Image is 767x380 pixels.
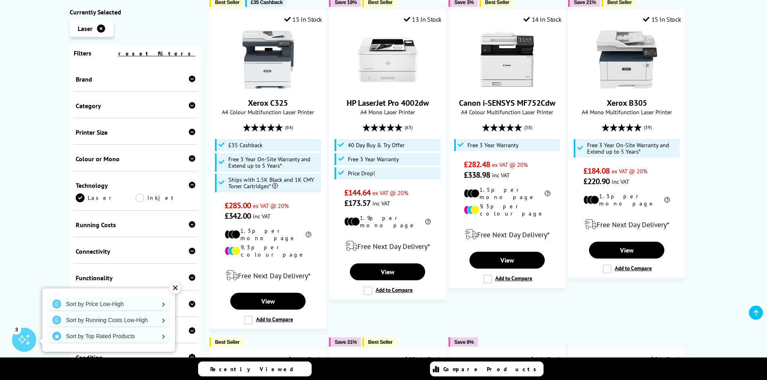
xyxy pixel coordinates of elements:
[214,264,322,287] div: modal_delivery
[76,128,196,136] div: Printer Size
[78,25,93,33] span: Laser
[348,156,399,162] span: Free 3 Year Warranty
[607,98,647,108] a: Xerox B305
[443,366,541,373] span: Compare Products
[401,355,442,363] div: 99+ In Stock
[76,75,196,83] div: Brand
[48,298,169,310] a: Sort by Price Low-High
[333,235,442,257] div: modal_delivery
[198,362,312,376] a: Recently Viewed
[228,142,263,148] span: £35 Cashback
[524,120,532,135] span: (38)
[612,178,629,185] span: inc VAT
[430,362,544,376] a: Compare Products
[469,252,544,269] a: View
[583,166,610,176] span: £184.08
[348,142,405,148] span: 40 Day Buy & Try Offer
[209,337,244,347] button: Best Seller
[76,193,136,202] a: Laser
[454,339,473,345] span: Save 8%
[364,286,413,295] label: Add to Compare
[225,211,251,221] span: £342.00
[477,83,538,91] a: Canon i-SENSYS MF752Cdw
[230,293,305,310] a: View
[76,247,196,255] div: Connectivity
[597,83,657,91] a: Xerox B305
[372,199,390,207] span: inc VAT
[467,142,519,148] span: Free 3 Year Warranty
[335,339,357,345] span: Save 31%
[449,337,478,347] button: Save 8%
[523,15,561,23] div: 14 In Stock
[597,29,657,90] img: Xerox B305
[362,337,397,347] button: Best Seller
[464,159,490,170] span: £282.48
[347,98,429,108] a: HP LaserJet Pro 4002dw
[358,29,418,90] img: HP LaserJet Pro 4002dw
[573,108,681,116] span: A4 Mono Multifunction Laser Printer
[284,15,322,23] div: 15 In Stock
[76,221,196,229] div: Running Costs
[589,242,664,259] a: View
[329,337,361,347] button: Save 31%
[464,170,490,180] span: £338.98
[248,98,288,108] a: Xerox C325
[74,49,91,57] span: Filters
[358,83,418,91] a: HP LaserJet Pro 4002dw
[587,142,678,155] span: Free 3 Year On-Site Warranty and Extend up to 5 Years*
[583,176,610,187] span: £220.90
[344,187,370,198] span: £144.64
[405,120,413,135] span: (63)
[643,15,681,23] div: 15 In Stock
[284,355,322,363] div: 11 In Stock
[492,161,528,168] span: ex VAT @ 20%
[612,167,647,175] span: ex VAT @ 20%
[253,202,289,210] span: ex VAT @ 20%
[118,50,195,57] a: reset filters
[12,325,21,334] div: 3
[214,108,322,116] span: A4 Colour Multifunction Laser Printer
[492,171,510,179] span: inc VAT
[48,314,169,327] a: Sort by Running Costs Low-High
[483,275,532,283] label: Add to Compare
[603,265,652,273] label: Add to Compare
[225,227,311,242] li: 1.3p per mono page
[253,212,271,220] span: inc VAT
[453,108,561,116] span: A4 Colour Multifunction Laser Printer
[404,15,442,23] div: 13 In Stock
[215,339,240,345] span: Best Seller
[372,189,408,197] span: ex VAT @ 20%
[244,316,293,325] label: Add to Compare
[527,355,561,363] div: 1 In Stock
[644,120,652,135] span: (39)
[350,263,425,280] a: View
[135,193,195,202] a: Inkjet
[76,102,196,110] div: Category
[583,193,670,207] li: 1.3p per mono page
[285,120,293,135] span: (84)
[238,83,298,91] a: Xerox C325
[228,177,319,189] span: Ships with 1.5K Black and 1K CMY Toner Cartridges*
[225,200,251,211] span: £285.00
[333,108,442,116] span: A4 Mono Laser Printer
[647,355,681,363] div: 9 In Stock
[464,203,550,217] li: 9.3p per colour page
[238,29,298,90] img: Xerox C325
[453,223,561,246] div: modal_delivery
[76,155,196,163] div: Colour or Mono
[225,244,311,258] li: 9.3p per colour page
[348,170,375,177] span: Price Drop!
[344,198,370,208] span: £173.57
[368,339,393,345] span: Best Seller
[477,29,538,90] img: Canon i-SENSYS MF752Cdw
[76,181,196,189] div: Technology
[76,274,196,282] div: Functionality
[459,98,555,108] a: Canon i-SENSYS MF752Cdw
[210,366,302,373] span: Recently Viewed
[70,8,202,16] div: Currently Selected
[573,213,681,236] div: modal_delivery
[344,214,431,229] li: 1.9p per mono page
[48,330,169,343] a: Sort by Top Rated Products
[76,353,196,362] div: Condition
[464,186,550,201] li: 1.5p per mono page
